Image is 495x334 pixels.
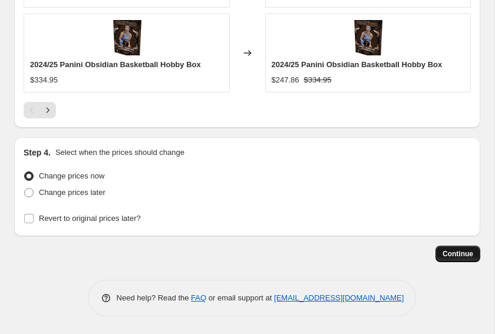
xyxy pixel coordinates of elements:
span: Change prices now [39,171,104,180]
div: $247.86 [272,74,299,86]
a: [EMAIL_ADDRESS][DOMAIN_NAME] [274,293,404,302]
img: 02b686bc-55ee-4726-a74f-d7e9c88ee85e_80x.png [350,20,385,55]
strike: $334.95 [304,74,332,86]
span: or email support at [206,293,274,302]
div: $334.95 [30,74,58,86]
span: Need help? Read the [117,293,192,302]
span: Continue [443,249,473,259]
a: FAQ [191,293,206,302]
nav: Pagination [24,102,56,118]
span: 2024/25 Panini Obsidian Basketball Hobby Box [272,60,443,69]
span: 2024/25 Panini Obsidian Basketball Hobby Box [30,60,201,69]
h2: Step 4. [24,147,51,158]
img: 02b686bc-55ee-4726-a74f-d7e9c88ee85e_80x.png [109,20,144,55]
span: Change prices later [39,188,105,197]
button: Next [39,102,56,118]
button: Continue [435,246,480,262]
p: Select when the prices should change [55,147,184,158]
span: Revert to original prices later? [39,214,141,223]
